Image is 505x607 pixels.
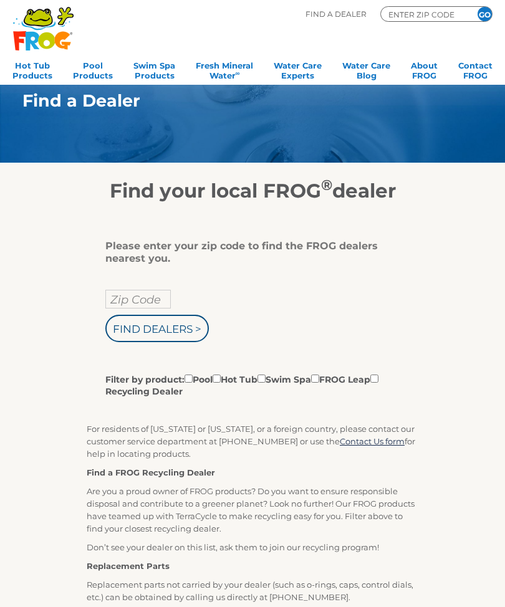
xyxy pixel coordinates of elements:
label: Filter by product: Pool Hot Tub Swim Spa FROG Leap Recycling Dealer [105,372,390,398]
h2: Find your local FROG dealer [4,179,501,203]
input: Filter by product:PoolHot TubSwim SpaFROG LeapRecycling Dealer [185,375,193,383]
p: Find A Dealer [305,6,367,22]
sup: ∞ [236,70,240,77]
input: Filter by product:PoolHot TubSwim SpaFROG LeapRecycling Dealer [311,375,319,383]
a: Hot TubProducts [12,57,52,82]
input: GO [478,7,492,21]
a: Water CareBlog [342,57,390,82]
p: Replacement parts not carried by your dealer (such as o-rings, caps, control dials, etc.) can be ... [87,578,418,603]
div: Please enter your zip code to find the FROG dealers nearest you. [105,240,390,265]
a: Contact Us form [340,436,405,446]
input: Filter by product:PoolHot TubSwim SpaFROG LeapRecycling Dealer [257,375,266,383]
a: AboutFROG [411,57,438,82]
p: For residents of [US_STATE] or [US_STATE], or a foreign country, please contact our customer serv... [87,423,418,460]
input: Filter by product:PoolHot TubSwim SpaFROG LeapRecycling Dealer [370,375,378,383]
sup: ® [321,176,332,194]
p: Don’t see your dealer on this list, ask them to join our recycling program! [87,541,418,553]
a: Water CareExperts [274,57,322,82]
a: Fresh MineralWater∞ [196,57,253,82]
a: Swim SpaProducts [133,57,175,82]
a: PoolProducts [73,57,113,82]
input: Filter by product:PoolHot TubSwim SpaFROG LeapRecycling Dealer [213,375,221,383]
input: Zip Code Form [387,9,462,20]
a: ContactFROG [458,57,493,82]
p: Are you a proud owner of FROG products? Do you want to ensure responsible disposal and contribute... [87,485,418,535]
input: Find Dealers > [105,315,209,342]
strong: Find a FROG Recycling Dealer [87,467,215,477]
strong: Replacement Parts [87,561,170,571]
h1: Find a Dealer [22,91,451,110]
